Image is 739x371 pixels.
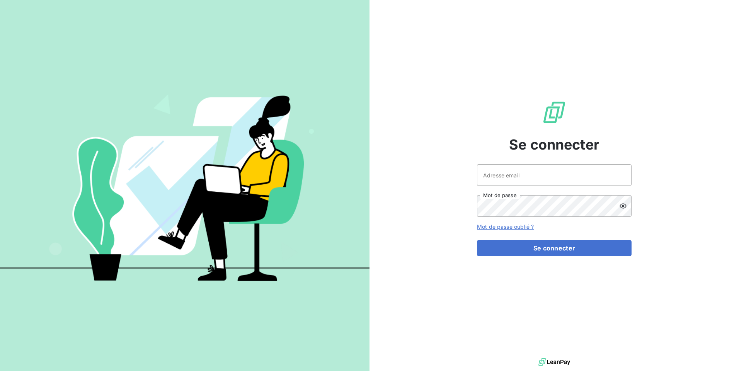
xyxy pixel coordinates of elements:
[538,356,570,368] img: logo
[477,240,632,256] button: Se connecter
[477,164,632,186] input: placeholder
[477,223,534,230] a: Mot de passe oublié ?
[542,100,567,125] img: Logo LeanPay
[509,134,599,155] span: Se connecter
